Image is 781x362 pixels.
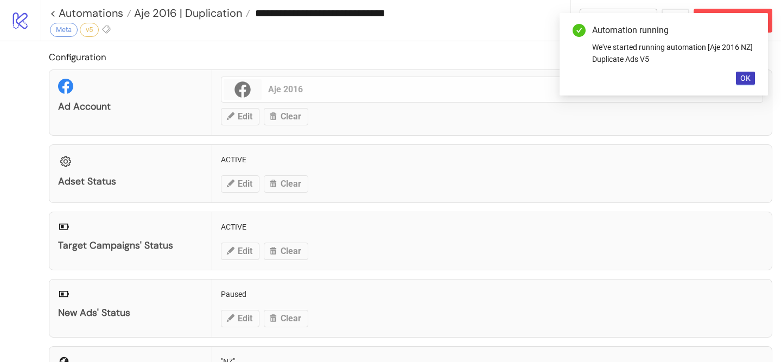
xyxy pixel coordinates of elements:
button: ... [662,9,689,33]
div: Meta [50,23,78,37]
a: Aje 2016 | Duplication [131,8,250,18]
div: We've started running automation [Aje 2016 NZ] Duplicate Ads V5 [592,41,755,65]
a: < Automations [50,8,131,18]
button: To Builder [580,9,658,33]
button: Abort Run [694,9,772,33]
div: Automation running [592,24,755,37]
span: Aje 2016 | Duplication [131,6,242,20]
h2: Configuration [49,50,772,64]
button: OK [736,72,755,85]
div: v5 [80,23,99,37]
span: OK [740,74,751,82]
span: check-circle [573,24,586,37]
